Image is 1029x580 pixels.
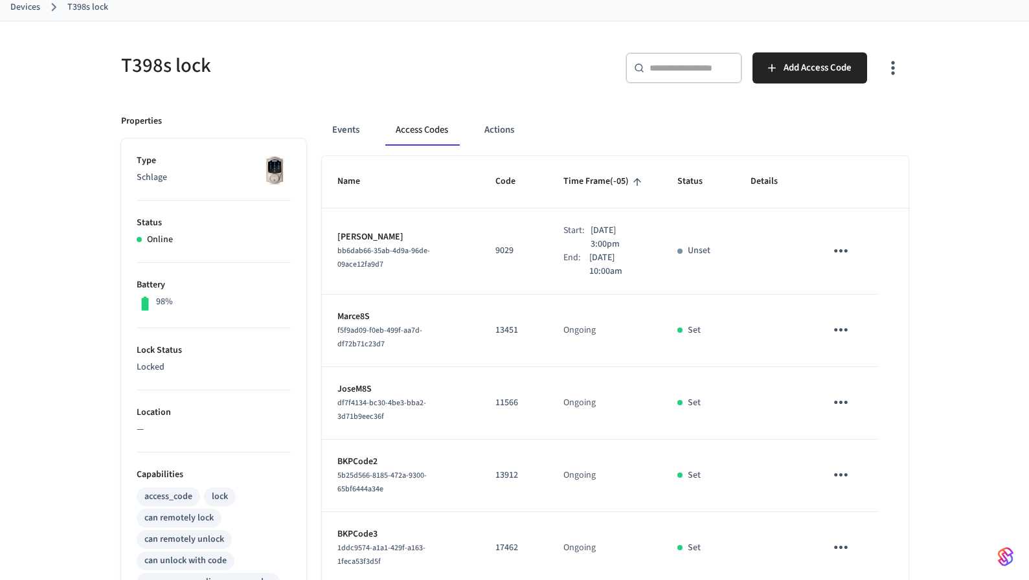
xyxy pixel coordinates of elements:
[337,528,464,541] p: BKPCode3
[688,396,701,410] p: Set
[137,361,291,374] p: Locked
[144,490,192,504] div: access_code
[688,324,701,337] p: Set
[784,60,852,76] span: Add Access Code
[751,172,795,192] span: Details
[10,1,40,14] a: Devices
[322,115,909,146] div: ant example
[137,278,291,292] p: Battery
[156,295,173,309] p: 98%
[337,383,464,396] p: JoseM8S
[137,406,291,419] p: Location
[495,541,532,555] p: 17462
[137,423,291,436] p: —
[67,1,108,14] a: T398s lock
[548,440,662,512] td: Ongoing
[147,233,173,247] p: Online
[337,470,427,495] span: 5b25d566-8185-472a-9300-65bf6444a34e
[337,455,464,469] p: BKPCode2
[322,115,370,146] button: Events
[337,542,425,567] span: 1ddc9574-a1a1-429f-a163-1feca53f3d5f
[144,533,224,546] div: can remotely unlock
[474,115,525,146] button: Actions
[563,224,591,251] div: Start:
[495,469,532,482] p: 13912
[589,251,646,278] p: [DATE] 10:00am
[137,154,291,168] p: Type
[337,325,422,350] span: f5f9ad09-f0eb-499f-aa7d-df72b71c23d7
[212,490,228,504] div: lock
[688,541,701,555] p: Set
[137,344,291,357] p: Lock Status
[591,224,647,251] p: [DATE] 3:00pm
[337,397,426,422] span: df7f4134-bc30-4be3-bba2-3d71b9eec36f
[495,244,532,258] p: 9029
[688,244,710,258] p: Unset
[337,172,377,192] span: Name
[144,511,214,525] div: can remotely lock
[137,216,291,230] p: Status
[385,115,458,146] button: Access Codes
[258,154,291,186] img: Schlage Sense Smart Deadbolt with Camelot Trim, Front
[121,52,507,79] h5: T398s lock
[688,469,701,482] p: Set
[752,52,867,84] button: Add Access Code
[548,295,662,367] td: Ongoing
[563,251,589,278] div: End:
[495,396,532,410] p: 11566
[495,324,532,337] p: 13451
[121,115,162,128] p: Properties
[137,171,291,184] p: Schlage
[337,245,430,270] span: bb6dab66-35ab-4d9a-96de-09ace12fa9d7
[495,172,532,192] span: Code
[337,310,464,324] p: Marce8S
[548,367,662,440] td: Ongoing
[677,172,719,192] span: Status
[998,546,1013,567] img: SeamLogoGradient.69752ec5.svg
[337,230,464,244] p: [PERSON_NAME]
[563,172,646,192] span: Time Frame(-05)
[144,554,227,568] div: can unlock with code
[137,468,291,482] p: Capabilities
